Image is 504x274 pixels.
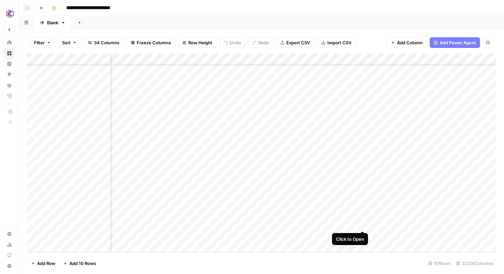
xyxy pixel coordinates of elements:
[34,39,45,46] span: Filter
[4,37,15,48] a: Home
[178,37,217,48] button: Row Height
[4,59,15,69] a: Insights
[58,37,81,48] button: Sort
[4,8,16,20] img: Commvault Logo
[94,39,119,46] span: 34 Columns
[4,91,15,101] a: Flightpath
[47,19,58,26] div: Blank
[258,39,269,46] span: Redo
[327,39,351,46] span: Import CSV
[440,39,476,46] span: Add Power Agent
[336,236,364,242] div: Click to Open
[27,258,59,269] button: Add Row
[453,258,496,269] div: 22/34 Columns
[219,37,245,48] button: Undo
[4,80,15,91] a: Your Data
[286,39,310,46] span: Export CSV
[276,37,314,48] button: Export CSV
[30,37,55,48] button: Filter
[4,250,15,261] a: Learning Hub
[387,37,427,48] button: Add Column
[126,37,175,48] button: Freeze Columns
[137,39,171,46] span: Freeze Columns
[397,39,423,46] span: Add Column
[4,48,15,59] a: Browse
[4,69,15,80] a: Opportunities
[317,37,356,48] button: Import CSV
[37,260,55,267] span: Add Row
[84,37,124,48] button: 34 Columns
[426,258,453,269] div: 67 Rows
[4,239,15,250] a: Usage
[62,39,71,46] span: Sort
[34,16,71,29] a: Blank
[248,37,273,48] button: Redo
[4,229,15,239] a: Settings
[430,37,480,48] button: Add Power Agent
[69,260,96,267] span: Add 10 Rows
[4,5,15,22] button: Workspace: Commvault
[59,258,100,269] button: Add 10 Rows
[4,261,15,271] button: Help + Support
[230,39,241,46] span: Undo
[188,39,212,46] span: Row Height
